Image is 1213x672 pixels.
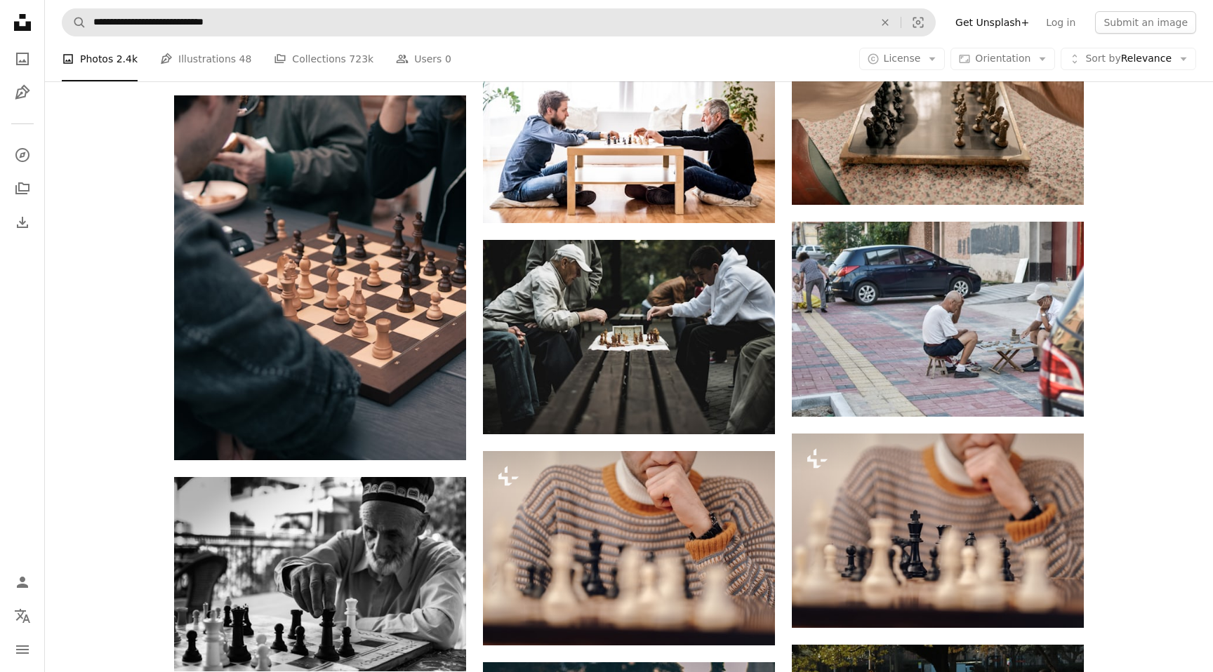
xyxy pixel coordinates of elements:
[8,602,37,630] button: Language
[792,312,1084,325] a: two men playing a board game on a sidewalk
[792,434,1084,628] img: a person playing chess
[174,271,466,284] a: A man and a woman playing a game of chess
[8,568,37,596] a: Log in / Sign up
[483,32,775,223] img: Hipster son and his senior father at home, playing chess. Two generations indoors.
[483,121,775,133] a: Hipster son and his senior father at home, playing chess. Two generations indoors.
[8,79,37,107] a: Illustrations
[483,240,775,434] img: two men playing chess board game
[792,222,1084,416] img: two men playing a board game on a sidewalk
[1038,11,1084,34] a: Log in
[274,36,373,81] a: Collections 723k
[483,451,775,645] img: a man holding a chess board
[8,636,37,664] button: Menu
[483,542,775,554] a: a man holding a chess board
[792,101,1084,114] a: Two people playing a game of chess on a table
[950,48,1055,70] button: Orientation
[947,11,1038,34] a: Get Unsplash+
[1085,53,1120,64] span: Sort by
[62,9,86,36] button: Search Unsplash
[160,36,251,81] a: Illustrations 48
[8,208,37,236] a: Download History
[1061,48,1196,70] button: Sort byRelevance
[174,95,466,460] img: A man and a woman playing a game of chess
[8,8,37,39] a: Home — Unsplash
[1085,52,1172,66] span: Relevance
[396,36,451,81] a: Users 0
[884,53,921,64] span: License
[901,9,935,36] button: Visual search
[8,175,37,203] a: Collections
[349,51,373,67] span: 723k
[8,45,37,73] a: Photos
[174,477,466,671] img: man in gray long sleeve shirt playing chess
[8,141,37,169] a: Explore
[870,9,901,36] button: Clear
[859,48,946,70] button: License
[792,11,1084,205] img: Two people playing a game of chess on a table
[239,51,252,67] span: 48
[62,8,936,36] form: Find visuals sitewide
[975,53,1030,64] span: Orientation
[792,524,1084,537] a: a person playing chess
[174,567,466,580] a: man in gray long sleeve shirt playing chess
[445,51,451,67] span: 0
[1095,11,1196,34] button: Submit an image
[483,330,775,343] a: two men playing chess board game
